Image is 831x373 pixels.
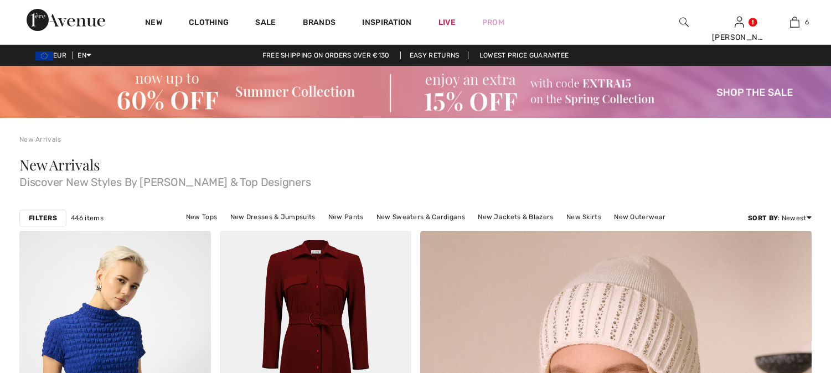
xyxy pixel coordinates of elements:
[735,15,744,29] img: My Info
[767,15,822,29] a: 6
[482,17,504,28] a: Prom
[145,18,162,29] a: New
[748,213,812,223] div: : Newest
[400,51,469,59] a: Easy Returns
[19,155,100,174] span: New Arrivals
[561,210,607,224] a: New Skirts
[225,210,321,224] a: New Dresses & Jumpsuits
[254,51,399,59] a: Free shipping on orders over €130
[189,18,229,29] a: Clothing
[471,51,578,59] a: Lowest Price Guarantee
[438,17,456,28] a: Live
[29,213,57,223] strong: Filters
[790,15,799,29] img: My Bag
[71,213,104,223] span: 446 items
[362,18,411,29] span: Inspiration
[608,210,671,224] a: New Outerwear
[35,51,53,60] img: Euro
[78,51,91,59] span: EN
[255,18,276,29] a: Sale
[19,136,61,143] a: New Arrivals
[27,9,105,31] img: 1ère Avenue
[748,214,778,222] strong: Sort By
[303,18,336,29] a: Brands
[371,210,471,224] a: New Sweaters & Cardigans
[712,32,766,43] div: [PERSON_NAME]
[805,17,809,27] span: 6
[472,210,559,224] a: New Jackets & Blazers
[35,51,71,59] span: EUR
[323,210,369,224] a: New Pants
[19,172,812,188] span: Discover New Styles By [PERSON_NAME] & Top Designers
[735,17,744,27] a: Sign In
[679,15,689,29] img: search the website
[180,210,223,224] a: New Tops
